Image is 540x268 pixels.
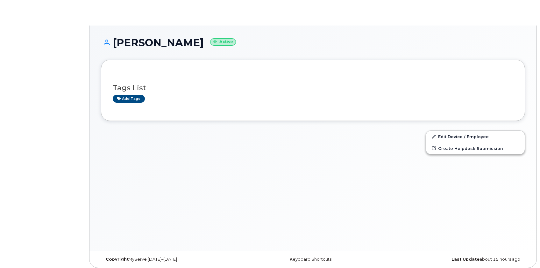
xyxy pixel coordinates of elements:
a: Add tags [113,95,145,103]
a: Edit Device / Employee [426,131,525,142]
h1: [PERSON_NAME] [101,37,525,48]
h3: Tags List [113,84,513,92]
div: MyServe [DATE]–[DATE] [101,257,242,262]
small: Active [210,38,236,46]
div: about 15 hours ago [384,257,525,262]
a: Keyboard Shortcuts [290,257,331,262]
strong: Last Update [451,257,480,262]
strong: Copyright [106,257,129,262]
a: Create Helpdesk Submission [426,143,525,154]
